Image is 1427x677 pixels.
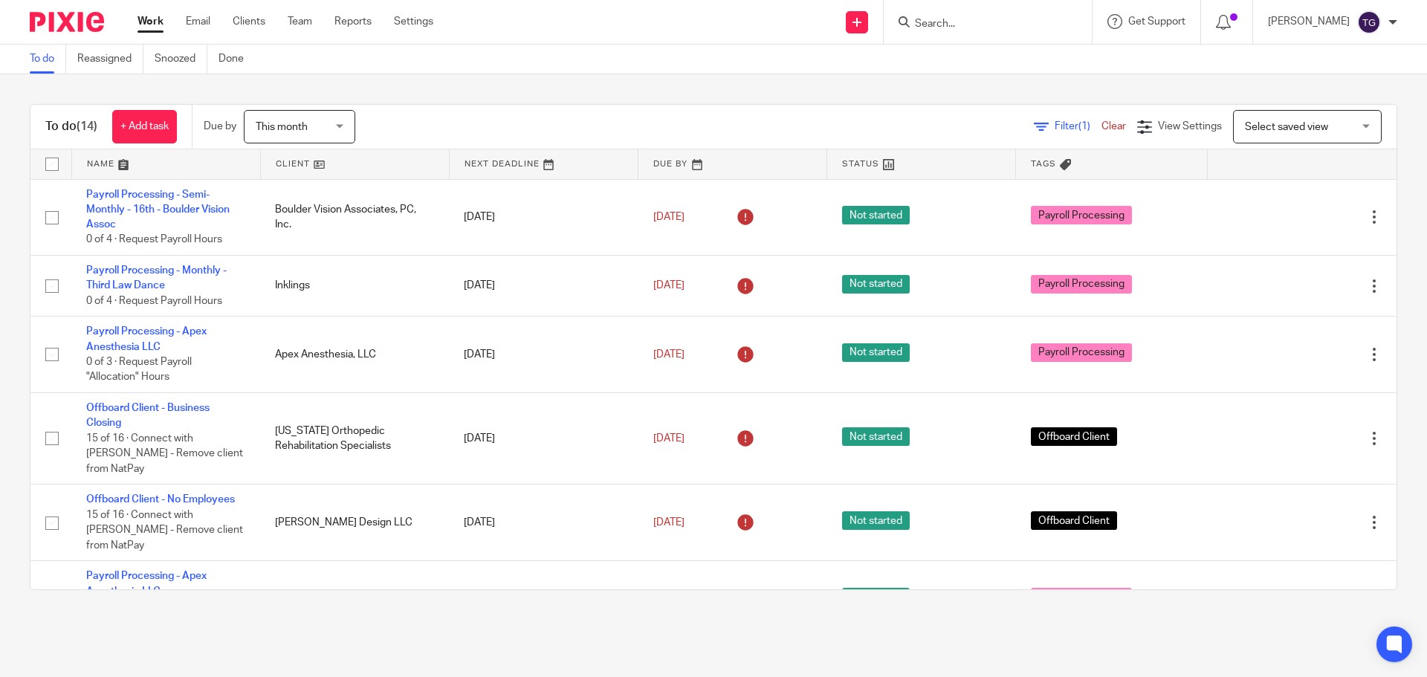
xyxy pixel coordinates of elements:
[155,45,207,74] a: Snoozed
[842,206,910,224] span: Not started
[219,45,255,74] a: Done
[653,349,685,360] span: [DATE]
[86,510,243,551] span: 15 of 16 · Connect with [PERSON_NAME] - Remove client from NatPay
[1031,427,1117,446] span: Offboard Client
[137,14,164,29] a: Work
[653,517,685,528] span: [DATE]
[1031,206,1132,224] span: Payroll Processing
[86,494,235,505] a: Offboard Client - No Employees
[449,561,638,638] td: [DATE]
[1245,122,1328,132] span: Select saved view
[260,317,449,393] td: Apex Anesthesia, LLC
[45,119,97,135] h1: To do
[1357,10,1381,34] img: svg%3E
[1158,121,1222,132] span: View Settings
[1101,121,1126,132] a: Clear
[86,357,192,383] span: 0 of 3 · Request Payroll "Allocation" Hours
[86,265,227,291] a: Payroll Processing - Monthly - Third Law Dance
[204,119,236,134] p: Due by
[1031,275,1132,294] span: Payroll Processing
[842,427,910,446] span: Not started
[449,485,638,561] td: [DATE]
[653,280,685,291] span: [DATE]
[842,511,910,530] span: Not started
[86,403,210,428] a: Offboard Client - Business Closing
[30,45,66,74] a: To do
[913,18,1047,31] input: Search
[1268,14,1350,29] p: [PERSON_NAME]
[86,326,207,352] a: Payroll Processing - Apex Anesthesia LLC
[233,14,265,29] a: Clients
[1031,160,1056,168] span: Tags
[86,235,222,245] span: 0 of 4 · Request Payroll Hours
[260,485,449,561] td: [PERSON_NAME] Design LLC
[260,393,449,485] td: [US_STATE] Orthopedic Rehabilitation Specialists
[288,14,312,29] a: Team
[653,433,685,444] span: [DATE]
[449,179,638,256] td: [DATE]
[1055,121,1101,132] span: Filter
[334,14,372,29] a: Reports
[77,45,143,74] a: Reassigned
[449,393,638,485] td: [DATE]
[394,14,433,29] a: Settings
[256,122,308,132] span: This month
[86,296,222,306] span: 0 of 4 · Request Payroll Hours
[1078,121,1090,132] span: (1)
[1031,343,1132,362] span: Payroll Processing
[86,433,243,474] span: 15 of 16 · Connect with [PERSON_NAME] - Remove client from NatPay
[86,190,230,230] a: Payroll Processing - Semi-Monthly - 16th - Boulder Vision Assoc
[260,256,449,317] td: Inklings
[842,275,910,294] span: Not started
[1128,16,1185,27] span: Get Support
[842,343,910,362] span: Not started
[77,120,97,132] span: (14)
[449,256,638,317] td: [DATE]
[449,317,638,393] td: [DATE]
[1031,511,1117,530] span: Offboard Client
[260,179,449,256] td: Boulder Vision Associates, PC, Inc.
[842,588,910,606] span: Not started
[30,12,104,32] img: Pixie
[86,571,207,596] a: Payroll Processing - Apex Anesthesia LLC
[653,212,685,222] span: [DATE]
[186,14,210,29] a: Email
[112,110,177,143] a: + Add task
[1031,588,1132,606] span: Payroll Processing
[260,561,449,638] td: Apex Anesthesia, LLC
